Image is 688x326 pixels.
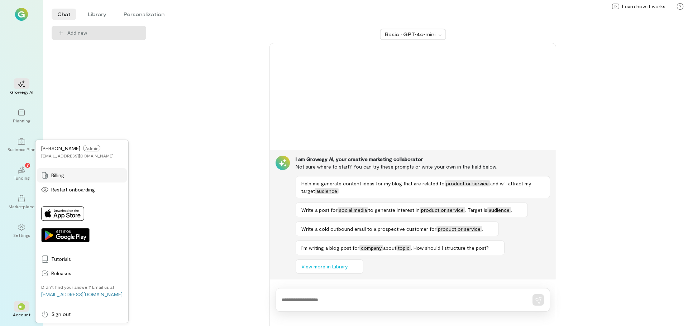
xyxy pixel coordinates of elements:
[296,163,550,170] div: Not sure where to start? You can try these prompts or write your own in the field below.
[436,226,482,232] span: product or service
[9,204,35,209] div: Marketplace
[301,180,445,186] span: Help me generate content ideas for my blog that are related to
[445,180,490,186] span: product or service
[622,3,665,10] span: Learn how it works
[37,266,127,281] a: Releases
[339,188,340,194] span: .
[41,284,114,290] div: Didn’t find your answer? Email us at
[51,186,123,193] span: Restart onboarding
[51,311,123,318] span: Sign out
[487,207,511,213] span: audience
[51,256,123,263] span: Tutorials
[296,156,550,163] div: I am Growegy AI, your creative marketing collaborator.
[118,9,170,20] li: Personalization
[296,203,528,217] button: Write a post forsocial mediato generate interest inproduct or service. Target isaudience.
[9,132,34,158] a: Business Plan
[13,312,30,317] div: Account
[41,206,84,221] img: Download on App Store
[396,245,411,251] span: topic
[37,168,127,183] a: Billing
[9,218,34,244] a: Settings
[37,183,127,197] a: Restart onboarding
[411,245,489,251] span: . How should I structure the post?
[359,245,383,251] span: company
[296,240,505,255] button: I’m writing a blog post forcompanyabouttopic. How should I structure the post?
[41,291,123,297] a: [EMAIL_ADDRESS][DOMAIN_NAME]
[315,188,339,194] span: audience
[14,175,29,181] div: Funding
[296,176,550,198] button: Help me generate content ideas for my blog that are related toproduct or serviceand will attract ...
[296,222,499,236] button: Write a cold outbound email to a prospective customer forproduct or service.
[52,9,76,20] li: Chat
[301,226,436,232] span: Write a cold outbound email to a prospective customer for
[9,75,34,101] a: Growegy AI
[338,207,368,213] span: social media
[383,245,396,251] span: about
[511,207,512,213] span: .
[67,29,140,37] span: Add new
[420,207,465,213] span: product or service
[27,162,29,168] span: 7
[82,9,112,20] li: Library
[51,270,123,277] span: Releases
[301,207,338,213] span: Write a post for
[37,252,127,266] a: Tutorials
[301,245,359,251] span: I’m writing a blog post for
[301,263,348,270] span: View more in Library
[51,172,123,179] span: Billing
[368,207,420,213] span: to generate interest in
[13,118,30,123] div: Planning
[41,153,114,159] div: [EMAIL_ADDRESS][DOMAIN_NAME]
[8,146,35,152] div: Business Plan
[13,232,30,238] div: Settings
[41,228,90,242] img: Get it on Google Play
[296,259,363,274] button: View more in Library
[9,189,34,215] a: Marketplace
[41,145,80,151] span: [PERSON_NAME]
[465,207,487,213] span: . Target is
[9,161,34,186] a: Funding
[385,31,436,38] div: Basic · GPT‑4o‑mini
[83,145,100,151] span: Admin
[37,307,127,321] a: Sign out
[482,226,483,232] span: .
[9,103,34,129] a: Planning
[10,89,33,95] div: Growegy AI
